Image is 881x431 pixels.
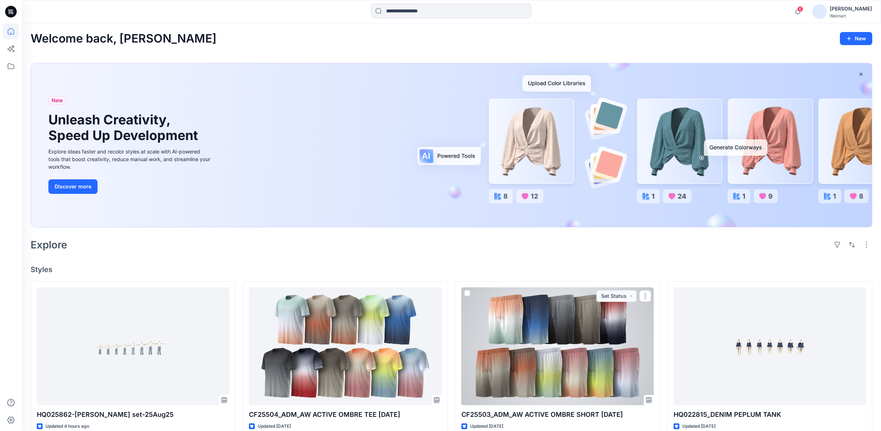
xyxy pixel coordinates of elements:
[830,13,872,19] div: Walmart
[48,148,212,171] div: Explore ideas faster and recolor styles at scale with AI-powered tools that boost creativity, red...
[48,112,201,143] h1: Unleash Creativity, Speed Up Development
[461,410,654,420] p: CF25503_ADM_AW ACTIVE OMBRE SHORT [DATE]
[830,4,872,13] div: [PERSON_NAME]
[31,265,872,274] h4: Styles
[682,423,715,430] p: Updated [DATE]
[258,423,291,430] p: Updated [DATE]
[461,287,654,405] a: CF25503_ADM_AW ACTIVE OMBRE SHORT 23MAY25
[470,423,503,430] p: Updated [DATE]
[674,410,866,420] p: HQ022815_DENIM PEPLUM TANK
[249,410,441,420] p: CF25504_ADM_AW ACTIVE OMBRE TEE [DATE]
[37,287,229,405] a: HQ025862-BAGGY DENIM JEAN-Size set-25Aug25
[840,32,872,45] button: New
[797,6,803,12] span: 6
[674,287,866,405] a: HQ022815_DENIM PEPLUM TANK
[249,287,441,405] a: CF25504_ADM_AW ACTIVE OMBRE TEE 23MAY25
[52,96,63,105] span: New
[45,423,89,430] p: Updated 4 hours ago
[31,239,67,251] h2: Explore
[48,179,212,194] a: Discover more
[37,410,229,420] p: HQ025862-[PERSON_NAME] set-25Aug25
[812,4,827,19] img: avatar
[31,32,217,45] h2: Welcome back, [PERSON_NAME]
[48,179,98,194] button: Discover more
